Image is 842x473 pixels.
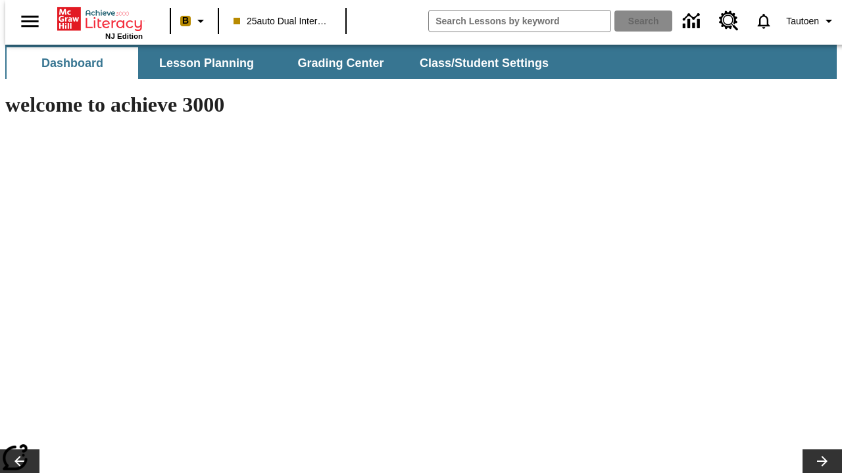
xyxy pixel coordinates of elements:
h1: welcome to achieve 3000 [5,93,574,117]
a: Home [57,6,143,32]
a: Notifications [747,4,781,38]
button: Dashboard [7,47,138,79]
button: Class/Student Settings [409,47,559,79]
div: Home [57,5,143,40]
button: Lesson carousel, Next [803,449,842,473]
span: 25auto Dual International [234,14,331,28]
span: B [182,12,189,29]
div: SubNavbar [5,45,837,79]
button: Profile/Settings [781,9,842,33]
button: Boost Class color is peach. Change class color [175,9,214,33]
button: Lesson Planning [141,47,272,79]
div: SubNavbar [5,47,560,79]
span: Tautoen [786,14,819,28]
button: Grading Center [275,47,407,79]
a: Resource Center, Will open in new tab [711,3,747,39]
input: search field [429,11,610,32]
span: NJ Edition [105,32,143,40]
a: Data Center [675,3,711,39]
button: Open side menu [11,2,49,41]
